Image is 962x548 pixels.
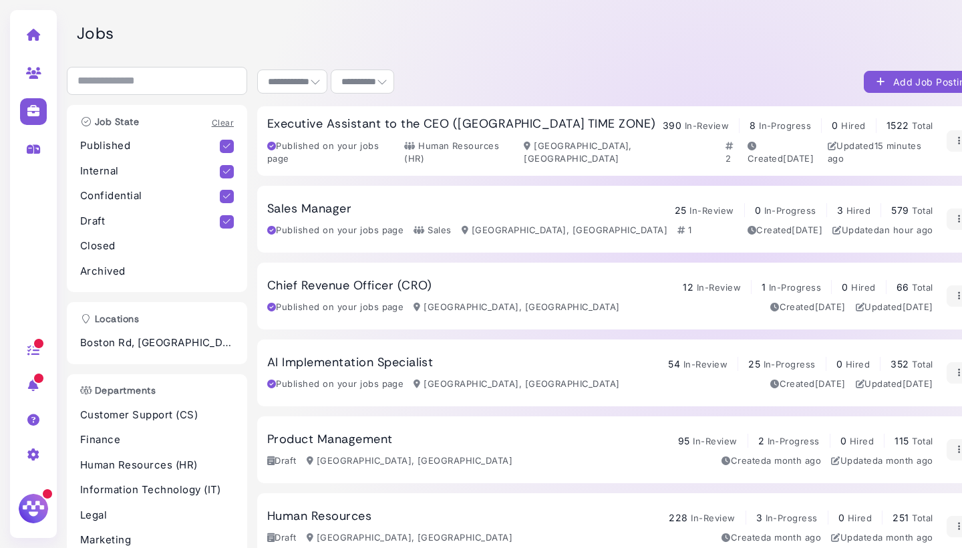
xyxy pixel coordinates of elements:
div: Updated [832,224,933,237]
span: Hired [846,359,870,370]
span: 0 [838,512,844,523]
div: [GEOGRAPHIC_DATA], [GEOGRAPHIC_DATA] [307,531,512,545]
span: 8 [750,120,756,131]
span: 54 [668,358,680,370]
span: 2 [758,435,764,446]
span: 115 [895,435,909,446]
p: Draft [80,214,220,229]
div: [GEOGRAPHIC_DATA], [GEOGRAPHIC_DATA] [307,454,512,468]
div: Sales [414,224,451,237]
span: Hired [846,205,870,216]
h3: Sales Manager [267,202,351,217]
div: Human Resources (HR) [404,140,514,166]
p: Customer Support (CS) [80,408,234,423]
span: 579 [891,204,909,216]
h3: Human Resources [267,509,371,524]
time: Jul 17, 2025 [766,532,821,543]
span: 0 [755,204,761,216]
p: Human Resources (HR) [80,458,234,473]
span: Hired [850,436,874,446]
div: Created [721,454,821,468]
div: Updated [828,140,933,166]
div: Updated [831,454,933,468]
span: In-Progress [764,205,816,216]
span: 228 [669,512,687,523]
div: Updated [856,378,933,391]
span: 66 [897,281,909,293]
span: In-Review [693,436,737,446]
time: Aug 16, 2025 [903,301,933,312]
span: 3 [756,512,762,523]
div: 1 [677,224,691,237]
span: In-Progress [768,436,820,446]
time: Aug 18, 2025 [879,225,933,235]
div: [GEOGRAPHIC_DATA], [GEOGRAPHIC_DATA] [414,301,619,314]
span: In-Progress [769,282,821,293]
time: Aug 18, 2025 [828,140,922,164]
div: Published on your jobs page [267,224,404,237]
span: In-Review [685,120,729,131]
h3: Locations [73,313,146,325]
span: In-Review [697,282,741,293]
div: Published on your jobs page [267,378,404,391]
span: 25 [675,204,687,216]
span: 1522 [887,120,909,131]
p: Boston Rd, [GEOGRAPHIC_DATA], [GEOGRAPHIC_DATA] [80,335,234,351]
p: Marketing [80,533,234,548]
time: May 02, 2025 [783,153,814,164]
div: Created [721,531,821,545]
span: 0 [842,281,848,293]
time: Jul 17, 2025 [878,532,933,543]
span: 0 [832,120,838,131]
h3: Job State [73,116,146,128]
time: May 19, 2025 [815,378,846,389]
p: Legal [80,508,234,523]
img: Megan [17,492,50,525]
p: Internal [80,164,220,179]
span: In-Progress [766,513,818,523]
div: Published on your jobs page [267,301,404,314]
span: In-Review [691,513,735,523]
span: 352 [891,358,909,370]
a: Clear [212,118,234,128]
time: Jun 09, 2025 [815,301,846,312]
div: [GEOGRAPHIC_DATA], [GEOGRAPHIC_DATA] [414,378,619,391]
div: Created [748,224,823,237]
span: In-Progress [759,120,811,131]
span: 1 [762,281,766,293]
span: 390 [663,120,681,131]
span: 3 [837,204,843,216]
h3: Executive Assistant to the CEO ([GEOGRAPHIC_DATA] TIME ZONE) [267,117,656,132]
span: Total [912,513,933,523]
span: In-Review [683,359,728,370]
div: [GEOGRAPHIC_DATA], [GEOGRAPHIC_DATA] [462,224,667,237]
span: 95 [678,435,690,446]
span: Total [912,120,933,131]
span: 25 [748,358,760,370]
p: Finance [80,432,234,448]
span: Total [912,436,933,446]
span: In-Progress [764,359,816,370]
h3: Departments [73,385,162,396]
p: Confidential [80,188,220,204]
div: Created [770,301,846,314]
div: Updated [856,301,933,314]
div: Updated [831,531,933,545]
div: Created [770,378,846,391]
div: [GEOGRAPHIC_DATA], [GEOGRAPHIC_DATA] [524,140,715,166]
div: Draft [267,454,297,468]
h3: AI Implementation Specialist [267,356,433,370]
span: Total [912,359,933,370]
div: Created [748,140,818,166]
span: In-Review [689,205,734,216]
span: 251 [893,512,909,523]
span: Hired [841,120,865,131]
p: Published [80,138,220,154]
p: Archived [80,264,234,279]
h3: Product Management [267,432,393,447]
span: 12 [683,281,693,293]
div: 2 [726,140,741,166]
span: 0 [840,435,846,446]
p: Information Technology (IT) [80,483,234,498]
h3: Chief Revenue Officer (CRO) [267,279,432,293]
